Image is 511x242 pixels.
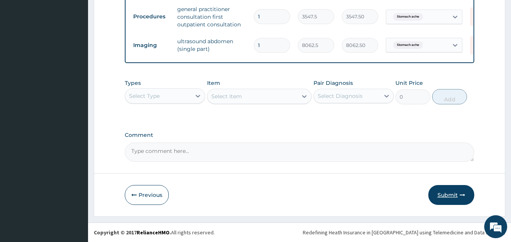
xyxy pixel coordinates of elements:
[88,223,511,242] footer: All rights reserved.
[125,80,141,86] label: Types
[94,229,171,236] strong: Copyright © 2017 .
[313,79,353,87] label: Pair Diagnosis
[129,10,173,24] td: Procedures
[40,43,129,53] div: Chat with us now
[303,229,505,236] div: Redefining Heath Insurance in [GEOGRAPHIC_DATA] using Telemedicine and Data Science!
[395,79,423,87] label: Unit Price
[129,38,173,52] td: Imaging
[432,89,467,104] button: Add
[137,229,170,236] a: RelianceHMO
[125,185,169,205] button: Previous
[44,72,106,149] span: We're online!
[14,38,31,57] img: d_794563401_company_1708531726252_794563401
[129,92,160,100] div: Select Type
[126,4,144,22] div: Minimize live chat window
[393,41,423,49] span: Stomach ache
[393,13,423,21] span: Stomach ache
[428,185,474,205] button: Submit
[173,34,250,57] td: ultrasound abdomen (single part)
[125,132,474,138] label: Comment
[207,79,220,87] label: Item
[173,2,250,32] td: general practitioner consultation first outpatient consultation
[4,161,146,188] textarea: Type your message and hit 'Enter'
[318,92,362,100] div: Select Diagnosis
